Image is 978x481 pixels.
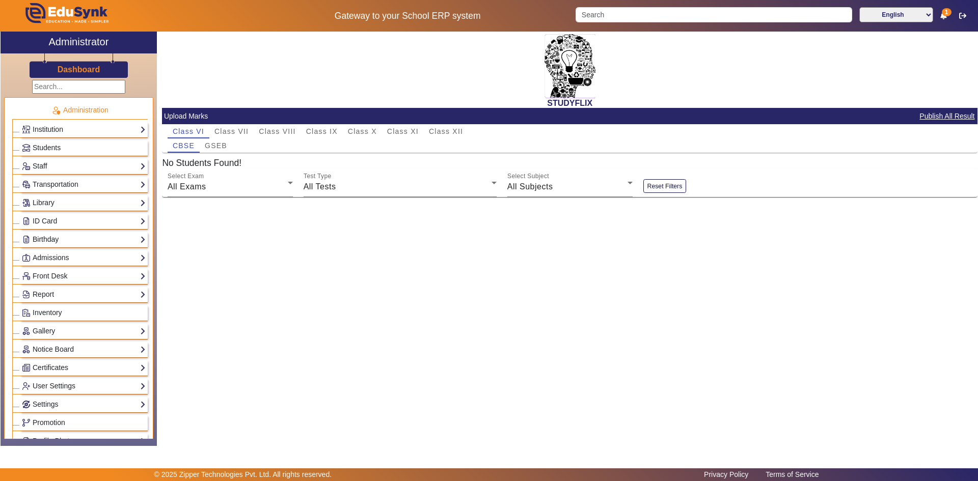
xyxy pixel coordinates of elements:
mat-card-header: Upload Marks [162,108,977,124]
p: © 2025 Zipper Technologies Pvt. Ltd. All rights reserved. [154,469,332,480]
img: Inventory.png [22,309,30,317]
button: Reset Filters [643,179,687,193]
span: All Tests [304,182,336,191]
mat-label: Select Subject [507,173,549,180]
span: Students [33,144,61,152]
span: Promotion [33,418,65,427]
h2: STUDYFLIX [162,98,977,108]
span: All Exams [168,182,206,191]
mat-label: Test Type [304,173,332,180]
span: Class XI [387,128,419,135]
mat-label: Select Exam [168,173,204,180]
button: Publish All Result [918,110,975,123]
img: Administration.png [51,106,61,115]
h5: Gateway to your School ERP system [250,11,565,21]
span: GSEB [205,142,227,149]
h2: Administrator [49,36,109,48]
h3: Dashboard [58,65,100,74]
img: Students.png [22,144,30,152]
span: Class X [348,128,377,135]
img: Branchoperations.png [22,419,30,427]
a: Privacy Policy [699,468,753,481]
a: Dashboard [57,64,101,75]
span: 1 [942,8,952,16]
span: Class VIII [259,128,295,135]
span: Class VI [173,128,204,135]
a: Terms of Service [760,468,824,481]
input: Search [576,7,852,22]
a: Students [22,142,146,154]
p: Administration [12,105,148,116]
a: Administrator [1,32,157,53]
input: Search... [32,80,125,94]
span: CBSE [173,142,195,149]
h5: No Students Found! [162,158,977,168]
span: Class XII [429,128,463,135]
span: Inventory [33,308,62,317]
a: Promotion [22,417,146,429]
span: Class VII [214,128,249,135]
span: Class IX [306,128,338,135]
a: Inventory [22,307,146,319]
img: 2da83ddf-6089-4dce-a9e2-416746467bdd [545,34,595,98]
span: All Subjects [507,182,553,191]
